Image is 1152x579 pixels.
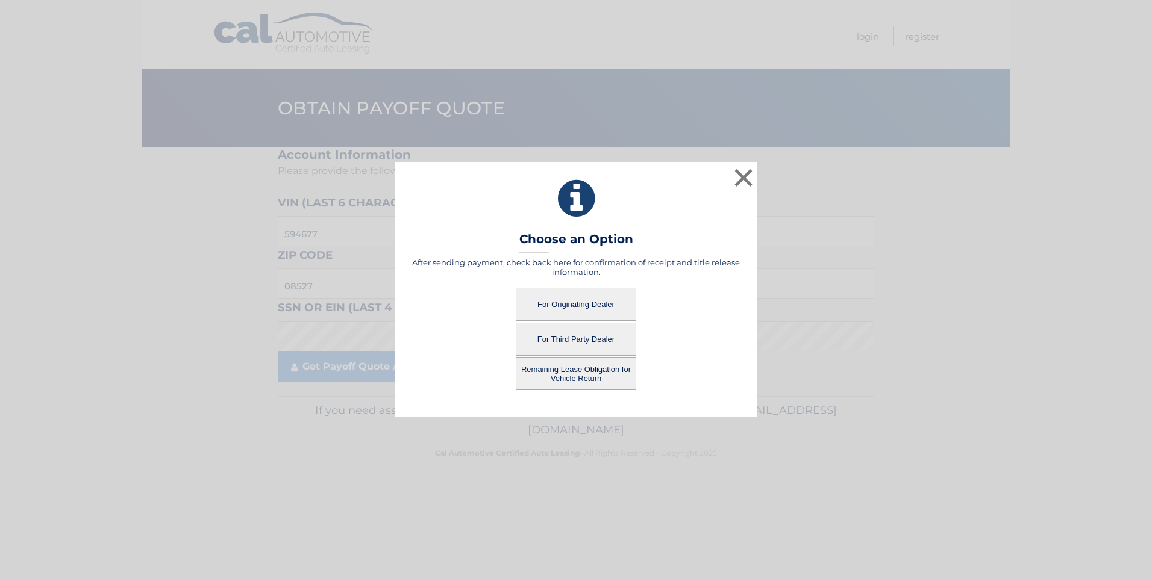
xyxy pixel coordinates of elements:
[519,232,633,253] h3: Choose an Option
[410,258,742,277] h5: After sending payment, check back here for confirmation of receipt and title release information.
[516,288,636,321] button: For Originating Dealer
[516,323,636,356] button: For Third Party Dealer
[516,357,636,390] button: Remaining Lease Obligation for Vehicle Return
[731,166,756,190] button: ×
